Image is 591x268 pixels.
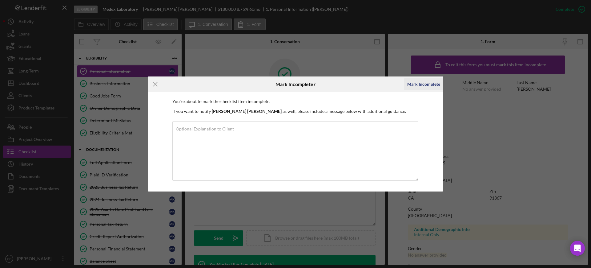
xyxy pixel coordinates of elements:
[212,109,282,114] b: [PERSON_NAME] [PERSON_NAME]
[570,241,585,256] div: Open Intercom Messenger
[172,108,419,115] p: If you want to notify as well, please include a message below with additional guidance.
[275,81,316,87] h6: Mark Incomplete?
[407,78,440,90] div: Mark Incomplete
[176,126,234,131] label: Optional Explanation to Client
[172,98,419,105] p: You're about to mark the checklist item incomplete.
[404,78,443,90] button: Mark Incomplete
